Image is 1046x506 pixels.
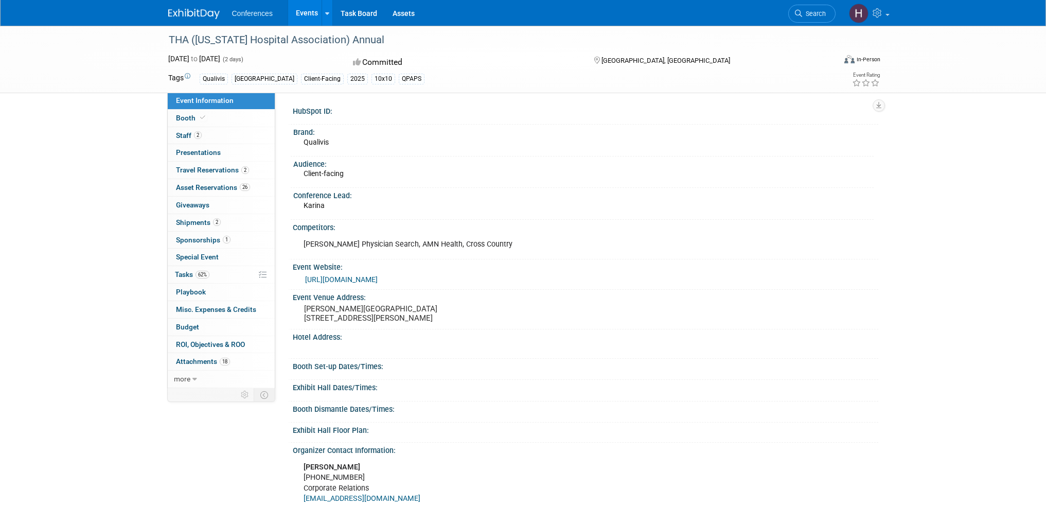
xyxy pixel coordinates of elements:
[176,166,249,174] span: Travel Reservations
[304,304,525,323] pre: [PERSON_NAME][GEOGRAPHIC_DATA] [STREET_ADDRESS][PERSON_NAME]
[176,253,219,261] span: Special Event
[293,290,878,303] div: Event Venue Address:
[168,110,275,127] a: Booth
[176,340,245,348] span: ROI, Objectives & ROO
[293,443,878,456] div: Organizer Contact Information:
[856,56,880,63] div: In-Person
[168,266,275,283] a: Tasks62%
[176,183,250,191] span: Asset Reservations
[176,148,221,156] span: Presentations
[296,234,764,255] div: [PERSON_NAME] Physician Search, AMN Health, Cross Country
[293,259,878,272] div: Event Website:
[168,127,275,144] a: Staff2
[200,115,205,120] i: Booth reservation complete
[168,232,275,249] a: Sponsorships1
[168,73,190,84] td: Tags
[293,329,878,342] div: Hotel Address:
[175,270,209,278] span: Tasks
[347,74,368,84] div: 2025
[168,92,275,109] a: Event Information
[168,371,275,388] a: more
[852,73,880,78] div: Event Rating
[350,54,577,72] div: Committed
[168,336,275,353] a: ROI, Objectives & ROO
[293,125,874,137] div: Brand:
[168,197,275,214] a: Giveaways
[304,201,325,210] span: Karina
[200,74,228,84] div: Qualivis
[301,74,344,84] div: Client-Facing
[293,423,878,435] div: Exhibit Hall Floor Plan:
[168,9,220,19] img: ExhibitDay
[168,144,275,161] a: Presentations
[232,9,273,18] span: Conferences
[174,375,190,383] span: more
[176,323,199,331] span: Budget
[241,166,249,174] span: 2
[293,380,878,393] div: Exhibit Hall Dates/Times:
[844,55,855,63] img: Format-Inperson.png
[232,74,297,84] div: [GEOGRAPHIC_DATA]
[176,114,207,122] span: Booth
[293,220,878,233] div: Competitors:
[802,10,826,18] span: Search
[176,96,234,104] span: Event Information
[304,169,344,178] span: Client-facing
[176,131,202,139] span: Staff
[293,156,874,169] div: Audience:
[601,57,730,64] span: [GEOGRAPHIC_DATA], [GEOGRAPHIC_DATA]
[196,271,209,278] span: 62%
[293,188,874,201] div: Conference Lead:
[254,388,275,402] td: Toggle Event Tabs
[168,179,275,196] a: Asset Reservations26
[176,305,256,313] span: Misc. Expenses & Credits
[305,275,378,284] a: [URL][DOMAIN_NAME]
[165,31,820,49] div: THA ([US_STATE] Hospital Association) Annual
[168,284,275,301] a: Playbook
[304,494,420,503] a: [EMAIL_ADDRESS][DOMAIN_NAME]
[236,388,254,402] td: Personalize Event Tab Strip
[220,358,230,365] span: 18
[293,103,878,116] div: HubSpot ID:
[194,131,202,139] span: 2
[189,55,199,63] span: to
[775,54,881,69] div: Event Format
[168,249,275,266] a: Special Event
[222,56,243,63] span: (2 days)
[168,319,275,336] a: Budget
[176,236,231,244] span: Sponsorships
[304,463,360,472] b: [PERSON_NAME]
[176,288,206,296] span: Playbook
[223,236,231,243] span: 1
[176,357,230,365] span: Attachments
[168,301,275,318] a: Misc. Expenses & Credits
[240,183,250,191] span: 26
[168,353,275,370] a: Attachments18
[213,218,221,226] span: 2
[176,201,209,209] span: Giveaways
[399,74,424,84] div: QPAPS
[293,402,878,414] div: Booth Dismantle Dates/Times:
[168,214,275,231] a: Shipments2
[168,55,220,63] span: [DATE] [DATE]
[176,218,221,226] span: Shipments
[293,359,878,372] div: Booth Set-up Dates/Times:
[371,74,395,84] div: 10x10
[168,162,275,179] a: Travel Reservations2
[788,5,836,23] a: Search
[304,138,329,146] span: Qualivis
[849,4,868,23] img: Holly Keiser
